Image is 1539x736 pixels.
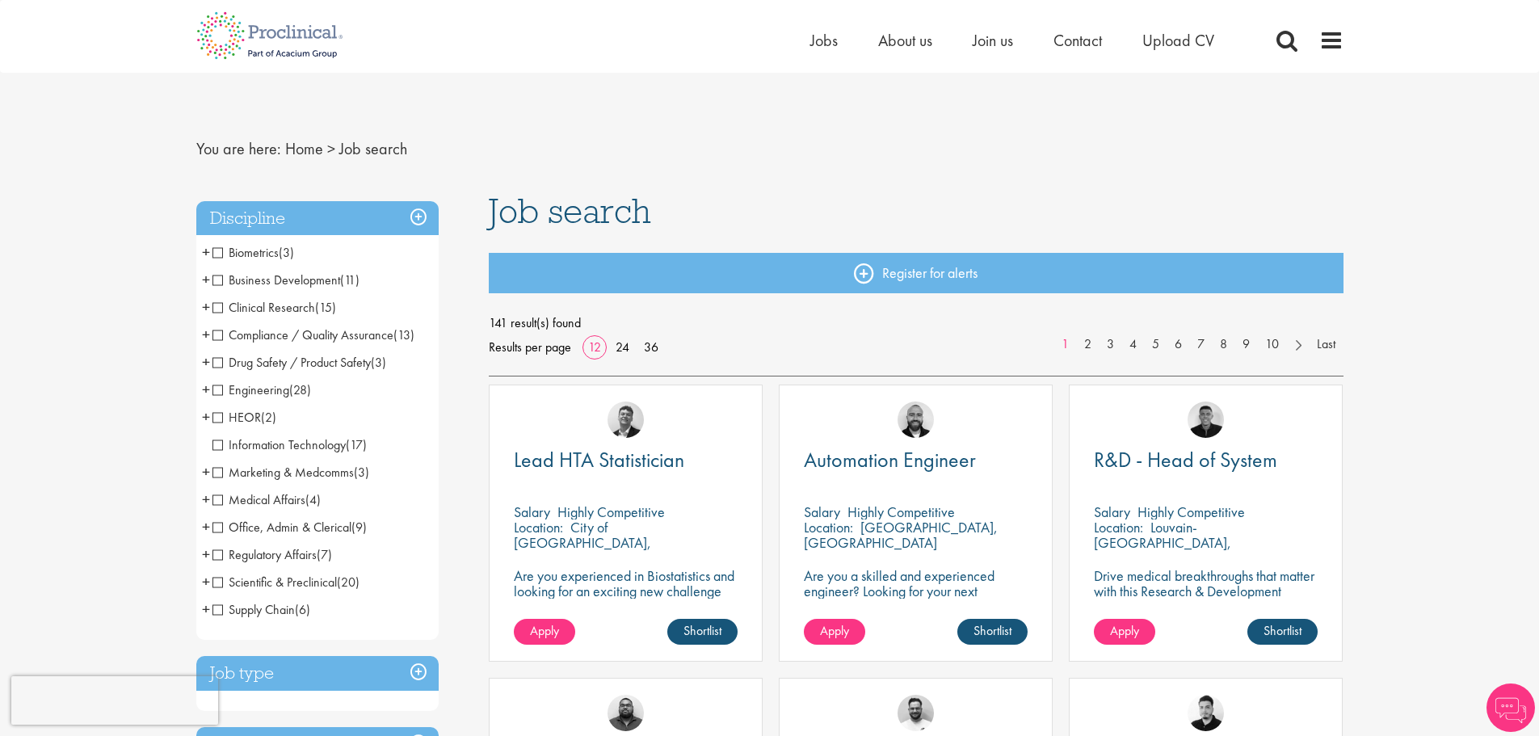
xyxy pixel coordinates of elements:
[212,546,332,563] span: Regulatory Affairs
[212,354,386,371] span: Drug Safety / Product Safety
[1142,30,1214,51] a: Upload CV
[1309,335,1343,354] a: Last
[514,503,550,521] span: Salary
[212,299,336,316] span: Clinical Research
[1094,518,1143,536] span: Location:
[212,409,276,426] span: HEOR
[514,450,738,470] a: Lead HTA Statistician
[202,542,210,566] span: +
[514,568,738,629] p: Are you experienced in Biostatistics and looking for an exciting new challenge where you can assi...
[1076,335,1100,354] a: 2
[1099,335,1122,354] a: 3
[1121,335,1145,354] a: 4
[327,138,335,159] span: >
[489,311,1343,335] span: 141 result(s) found
[212,326,393,343] span: Compliance / Quality Assurance
[582,339,607,355] a: 12
[804,518,853,536] span: Location:
[202,377,210,402] span: +
[1053,335,1077,354] a: 1
[202,350,210,374] span: +
[1188,402,1224,438] a: Christian Andersen
[340,271,360,288] span: (11)
[1257,335,1287,354] a: 10
[608,695,644,731] img: Ashley Bennett
[212,601,310,618] span: Supply Chain
[973,30,1013,51] span: Join us
[212,381,311,398] span: Engineering
[212,381,289,398] span: Engineering
[514,518,563,536] span: Location:
[557,503,665,521] p: Highly Competitive
[196,138,281,159] span: You are here:
[610,339,635,355] a: 24
[1094,503,1130,521] span: Salary
[878,30,932,51] a: About us
[202,597,210,621] span: +
[898,402,934,438] a: Jordan Kiely
[638,339,664,355] a: 36
[489,335,571,360] span: Results per page
[212,491,321,508] span: Medical Affairs
[202,515,210,539] span: +
[804,503,840,521] span: Salary
[1094,568,1318,614] p: Drive medical breakthroughs that matter with this Research & Development position!
[202,487,210,511] span: +
[212,519,367,536] span: Office, Admin & Clerical
[285,138,323,159] a: breadcrumb link
[489,253,1343,293] a: Register for alerts
[212,464,369,481] span: Marketing & Medcomms
[514,446,684,473] span: Lead HTA Statistician
[212,244,294,261] span: Biometrics
[804,619,865,645] a: Apply
[1212,335,1235,354] a: 8
[514,518,651,567] p: City of [GEOGRAPHIC_DATA], [GEOGRAPHIC_DATA]
[393,326,414,343] span: (13)
[847,503,955,521] p: Highly Competitive
[202,322,210,347] span: +
[212,601,295,618] span: Supply Chain
[804,450,1028,470] a: Automation Engineer
[667,619,738,645] a: Shortlist
[289,381,311,398] span: (28)
[317,546,332,563] span: (7)
[1137,503,1245,521] p: Highly Competitive
[608,402,644,438] img: Tom Magenis
[1094,450,1318,470] a: R&D - Head of System
[1188,695,1224,731] img: Anderson Maldonado
[212,409,261,426] span: HEOR
[279,244,294,261] span: (3)
[202,460,210,484] span: +
[212,299,315,316] span: Clinical Research
[202,240,210,264] span: +
[261,409,276,426] span: (2)
[810,30,838,51] a: Jobs
[212,271,340,288] span: Business Development
[212,271,360,288] span: Business Development
[346,436,367,453] span: (17)
[212,354,371,371] span: Drug Safety / Product Safety
[530,622,559,639] span: Apply
[212,519,351,536] span: Office, Admin & Clerical
[1053,30,1102,51] a: Contact
[295,601,310,618] span: (6)
[202,405,210,429] span: +
[1144,335,1167,354] a: 5
[898,695,934,731] img: Emile De Beer
[202,267,210,292] span: +
[489,189,651,233] span: Job search
[804,568,1028,629] p: Are you a skilled and experienced engineer? Looking for your next opportunity to assist with impa...
[1110,622,1139,639] span: Apply
[212,326,414,343] span: Compliance / Quality Assurance
[202,570,210,594] span: +
[1234,335,1258,354] a: 9
[212,244,279,261] span: Biometrics
[212,546,317,563] span: Regulatory Affairs
[1094,619,1155,645] a: Apply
